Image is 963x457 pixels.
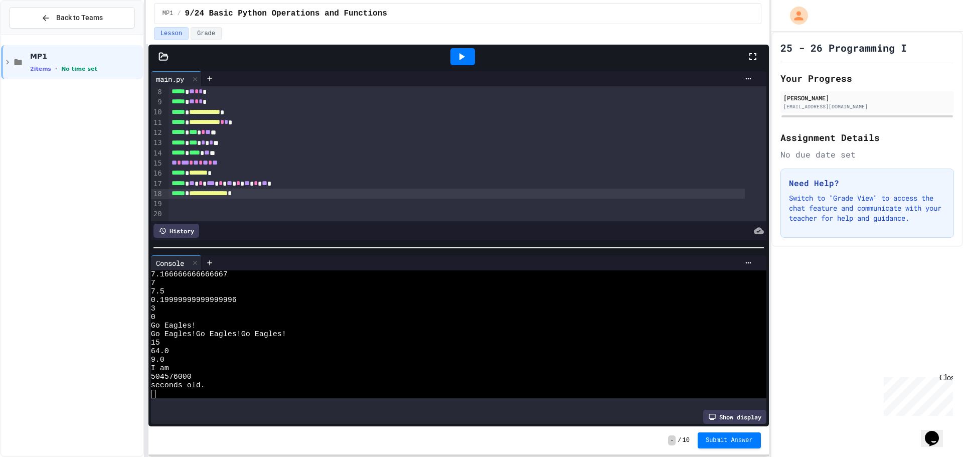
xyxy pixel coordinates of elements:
[151,138,164,148] div: 13
[151,381,205,390] span: seconds old.
[780,130,954,144] h2: Assignment Details
[153,224,199,238] div: History
[706,436,753,444] span: Submit Answer
[151,304,155,313] span: 3
[30,52,141,61] span: MP1
[698,432,761,448] button: Submit Answer
[191,27,222,40] button: Grade
[151,287,165,296] span: 7.5
[151,296,237,304] span: 0.19999999999999996
[683,436,690,444] span: 10
[783,103,951,110] div: [EMAIL_ADDRESS][DOMAIN_NAME]
[789,177,945,189] h3: Need Help?
[61,66,97,72] span: No time set
[780,41,907,55] h1: 25 - 26 Programming I
[185,8,387,20] span: 9/24 Basic Python Operations and Functions
[4,4,69,64] div: Chat with us now!Close
[151,71,202,86] div: main.py
[151,364,169,373] span: I am
[151,169,164,179] div: 16
[151,87,164,97] div: 8
[154,27,189,40] button: Lesson
[151,189,164,199] div: 18
[163,10,174,18] span: MP1
[151,179,164,189] div: 17
[789,193,945,223] p: Switch to "Grade View" to access the chat feature and communicate with your teacher for help and ...
[151,279,155,287] span: 7
[9,7,135,29] button: Back to Teams
[783,93,951,102] div: [PERSON_NAME]
[151,270,228,279] span: 7.166666666666667
[30,66,51,72] span: 2 items
[780,71,954,85] h2: Your Progress
[55,65,57,73] span: •
[151,339,160,347] span: 15
[151,373,192,381] span: 504576000
[151,107,164,117] div: 10
[921,417,953,447] iframe: chat widget
[151,209,164,219] div: 20
[779,4,811,27] div: My Account
[151,313,155,322] span: 0
[151,128,164,138] div: 12
[151,74,189,84] div: main.py
[151,258,189,268] div: Console
[703,410,766,424] div: Show display
[151,199,164,209] div: 19
[56,13,103,23] span: Back to Teams
[151,118,164,128] div: 11
[151,330,286,339] span: Go Eagles!Go Eagles!Go Eagles!
[151,159,164,169] div: 15
[151,255,202,270] div: Console
[151,322,196,330] span: Go Eagles!
[177,10,181,18] span: /
[151,347,169,356] span: 64.0
[151,148,164,159] div: 14
[780,148,954,161] div: No due date set
[151,356,165,364] span: 9.0
[668,435,676,445] span: -
[880,373,953,416] iframe: chat widget
[678,436,681,444] span: /
[151,97,164,107] div: 9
